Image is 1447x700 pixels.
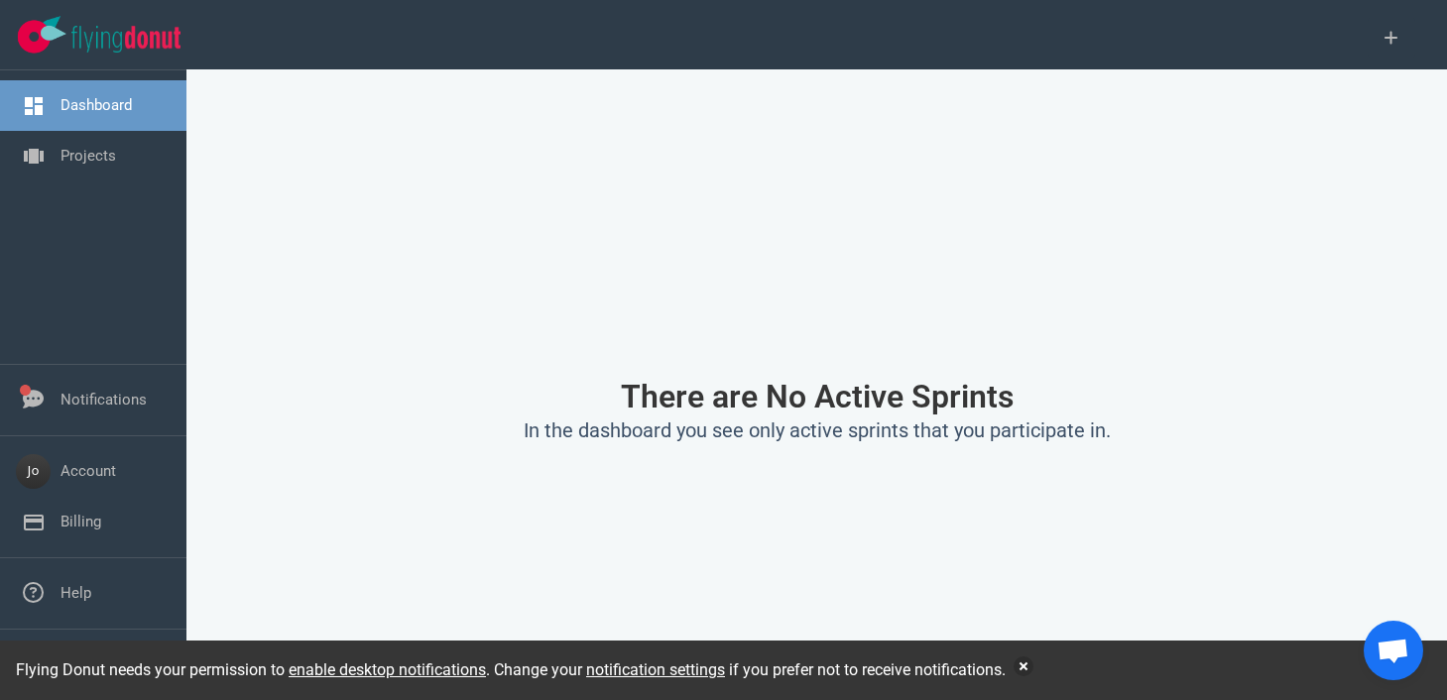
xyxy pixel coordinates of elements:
[422,515,430,532] span: 3
[60,391,147,408] a: Notifications
[150,515,265,531] span: Not, likely at all
[150,462,1061,486] span: On a scale of zero to ten, how likely are you to recommend Flying Donut to a friend or colleague?
[289,660,486,679] a: enable desktop notifications
[486,660,1006,679] span: . Change your if you prefer not to receive notifications.
[626,515,635,532] span: 8
[463,515,472,532] span: 4
[142,456,1306,546] div: On a scale of zero to ten, how likely are you to recommend Flying Donut to a friend or colleague?
[586,660,725,679] a: notification settings
[300,515,308,532] span: 0
[585,515,594,532] span: 7
[504,515,513,532] span: 5
[340,515,349,532] span: 1
[1364,621,1423,680] a: Open de chat
[16,660,486,679] span: Flying Donut needs your permission to
[60,96,132,114] a: Dashboard
[258,379,1376,414] h1: There are No Active Sprints
[544,515,553,532] span: 6
[381,515,390,532] span: 2
[142,456,1306,491] h5: On a scale of zero to ten, how likely are you to recommend Flying Donut to a friend or colleague?
[71,26,181,53] img: Flying Donut text logo
[1189,619,1300,654] input: Send
[60,147,116,165] a: Projects
[703,515,721,532] span: 10
[749,515,869,531] span: Extremely likely
[666,515,675,532] span: 9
